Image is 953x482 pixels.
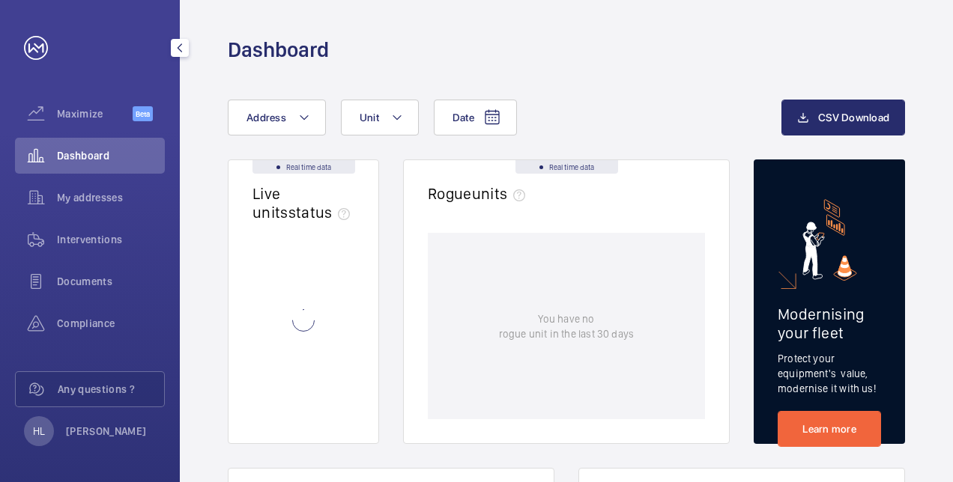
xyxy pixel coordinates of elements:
a: Learn more [778,411,881,447]
span: Address [246,112,286,123]
button: Address [228,100,326,135]
span: Compliance [57,316,165,331]
span: status [288,203,357,222]
span: My addresses [57,190,165,205]
span: Beta [133,106,153,121]
span: Maximize [57,106,133,121]
div: Real time data [515,160,618,174]
h1: Dashboard [228,36,329,64]
p: Protect your equipment's value, modernise it with us! [778,351,881,396]
span: Interventions [57,232,165,247]
p: You have no rogue unit in the last 30 days [499,311,634,341]
h2: Rogue [428,184,531,203]
h2: Modernising your fleet [778,305,881,342]
img: marketing-card.svg [802,199,857,281]
p: HL [33,424,45,439]
button: Unit [341,100,419,135]
span: Dashboard [57,148,165,163]
span: Unit [360,112,379,123]
span: Any questions ? [58,382,164,397]
h2: Live units [252,184,356,222]
span: Documents [57,274,165,289]
button: Date [434,100,517,135]
button: CSV Download [781,100,905,135]
p: [PERSON_NAME] [66,424,147,439]
span: units [472,184,532,203]
span: CSV Download [818,112,889,123]
div: Real time data [252,160,355,174]
span: Date [453,112,474,123]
